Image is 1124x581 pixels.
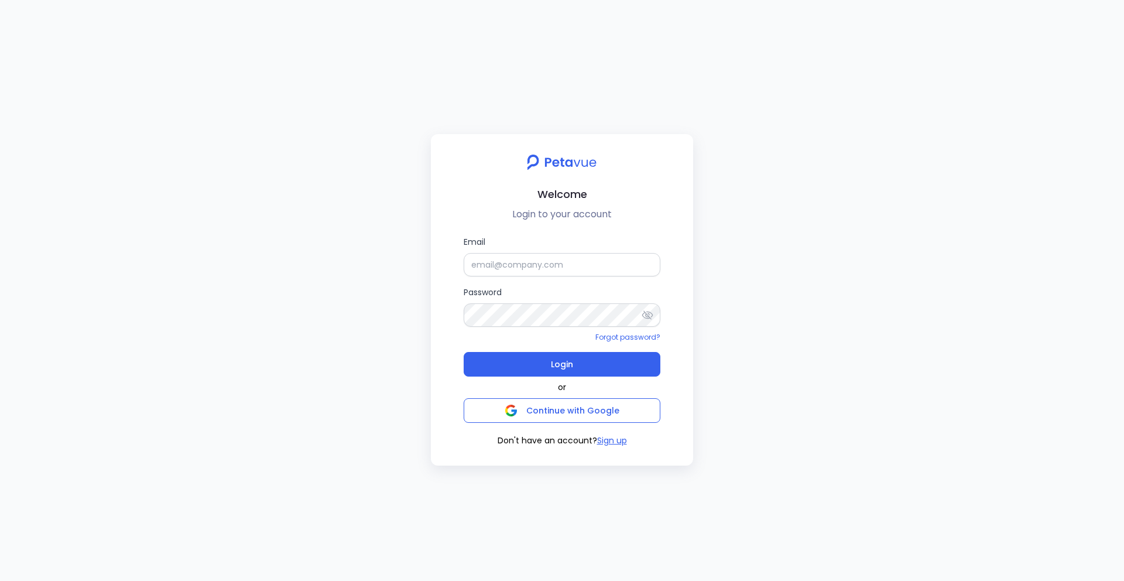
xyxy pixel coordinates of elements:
span: or [558,381,566,394]
label: Email [464,235,660,276]
button: Login [464,352,660,377]
label: Password [464,286,660,327]
p: Login to your account [440,207,684,221]
input: Email [464,253,660,276]
img: petavue logo [519,148,604,176]
h2: Welcome [440,186,684,203]
span: Login [551,356,573,372]
span: Continue with Google [526,405,619,416]
span: Don't have an account? [498,435,597,447]
button: Sign up [597,435,627,447]
a: Forgot password? [595,332,660,342]
button: Continue with Google [464,398,660,423]
input: Password [464,303,660,327]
